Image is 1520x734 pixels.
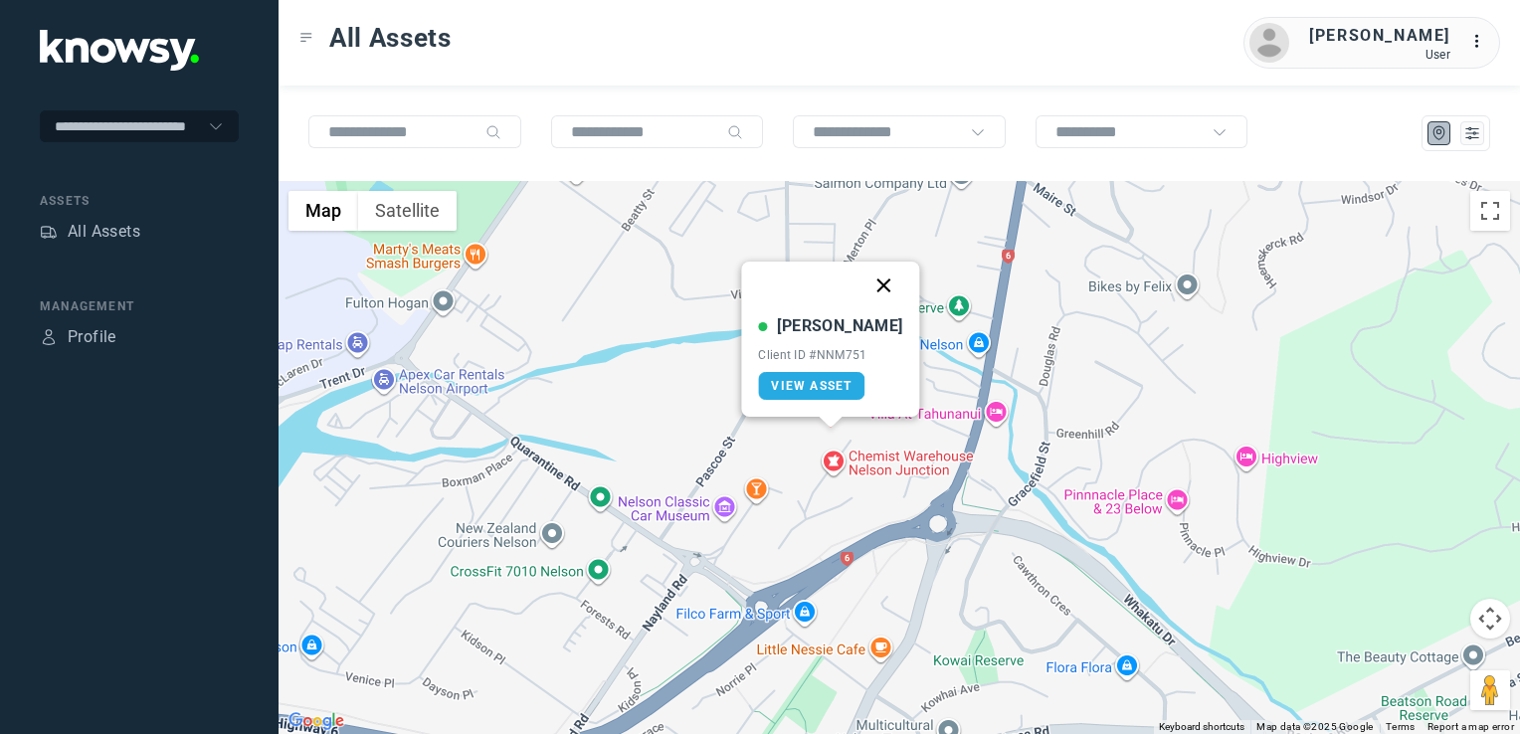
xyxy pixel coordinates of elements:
[1463,124,1481,142] div: List
[68,325,116,349] div: Profile
[860,262,908,309] button: Close
[1256,721,1373,732] span: Map data ©2025 Google
[284,708,349,734] img: Google
[1430,124,1448,142] div: Map
[1159,720,1244,734] button: Keyboard shortcuts
[485,124,501,140] div: Search
[1470,670,1510,710] button: Drag Pegman onto the map to open Street View
[329,20,452,56] span: All Assets
[288,191,358,231] button: Show street map
[40,325,116,349] a: ProfileProfile
[758,372,864,400] a: View Asset
[758,348,902,362] div: Client ID #NNM751
[1470,30,1494,54] div: :
[1427,721,1514,732] a: Report a map error
[1386,721,1416,732] a: Terms (opens in new tab)
[1470,191,1510,231] button: Toggle fullscreen view
[727,124,743,140] div: Search
[40,328,58,346] div: Profile
[1309,24,1450,48] div: [PERSON_NAME]
[40,297,239,315] div: Management
[40,220,140,244] a: AssetsAll Assets
[284,708,349,734] a: Open this area in Google Maps (opens a new window)
[68,220,140,244] div: All Assets
[40,223,58,241] div: Assets
[1470,599,1510,639] button: Map camera controls
[40,192,239,210] div: Assets
[1309,48,1450,62] div: User
[299,31,313,45] div: Toggle Menu
[777,314,902,338] div: [PERSON_NAME]
[358,191,457,231] button: Show satellite imagery
[1470,30,1494,57] div: :
[1471,34,1491,49] tspan: ...
[771,379,852,393] span: View Asset
[1249,23,1289,63] img: avatar.png
[40,30,199,71] img: Application Logo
